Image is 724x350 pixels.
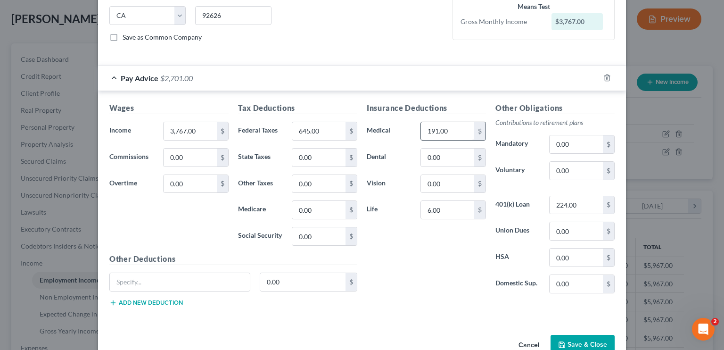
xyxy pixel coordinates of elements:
div: $ [603,196,614,214]
button: Add new deduction [109,299,183,307]
div: Gross Monthly Income [456,17,547,26]
div: $ [603,275,614,293]
span: Income [109,126,131,134]
input: 0.00 [164,175,217,193]
label: Federal Taxes [233,122,287,141]
div: $ [474,201,485,219]
label: State Taxes [233,148,287,167]
label: HSA [491,248,544,267]
label: Dental [362,148,416,167]
div: $ [603,135,614,153]
div: $3,767.00 [551,13,603,30]
input: 0.00 [421,149,474,167]
label: Medicare [233,200,287,219]
div: $ [474,175,485,193]
label: Medical [362,122,416,141]
input: 0.00 [550,135,603,153]
label: Other Taxes [233,175,287,193]
input: 0.00 [292,149,346,167]
div: $ [474,122,485,140]
input: Specify... [110,273,250,291]
div: $ [603,222,614,240]
label: Domestic Sup. [491,275,544,293]
div: $ [603,249,614,267]
input: Enter zip... [195,6,271,25]
h5: Tax Deductions [238,102,357,114]
div: $ [346,227,357,245]
div: $ [474,149,485,167]
label: Vision [362,175,416,193]
p: Contributions to retirement plans [495,118,615,127]
input: 0.00 [260,273,346,291]
div: $ [346,175,357,193]
input: 0.00 [550,222,603,240]
input: 0.00 [421,122,474,140]
h5: Other Obligations [495,102,615,114]
h5: Other Deductions [109,253,357,265]
input: 0.00 [292,227,346,245]
input: 0.00 [292,201,346,219]
label: Voluntary [491,161,544,180]
h5: Wages [109,102,229,114]
input: 0.00 [164,149,217,167]
iframe: Intercom live chat [692,318,715,341]
label: Union Dues [491,222,544,241]
input: 0.00 [421,175,474,193]
input: 0.00 [550,162,603,180]
input: 0.00 [292,175,346,193]
div: $ [217,175,228,193]
div: $ [217,122,228,140]
label: Commissions [105,148,158,167]
label: Mandatory [491,135,544,154]
label: Life [362,200,416,219]
input: 0.00 [292,122,346,140]
input: 0.00 [550,275,603,293]
span: $2,701.00 [160,74,193,83]
div: Means Test [461,2,607,11]
label: Social Security [233,227,287,246]
input: 0.00 [164,122,217,140]
h5: Insurance Deductions [367,102,486,114]
span: Pay Advice [121,74,158,83]
input: 0.00 [550,196,603,214]
label: Overtime [105,175,158,193]
div: $ [603,162,614,180]
div: $ [346,149,357,167]
div: $ [217,149,228,167]
span: Save as Common Company [123,33,202,41]
span: 2 [711,318,719,325]
div: $ [346,201,357,219]
div: $ [346,273,357,291]
input: 0.00 [550,249,603,267]
input: 0.00 [421,201,474,219]
label: 401(k) Loan [491,196,544,215]
div: $ [346,122,357,140]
